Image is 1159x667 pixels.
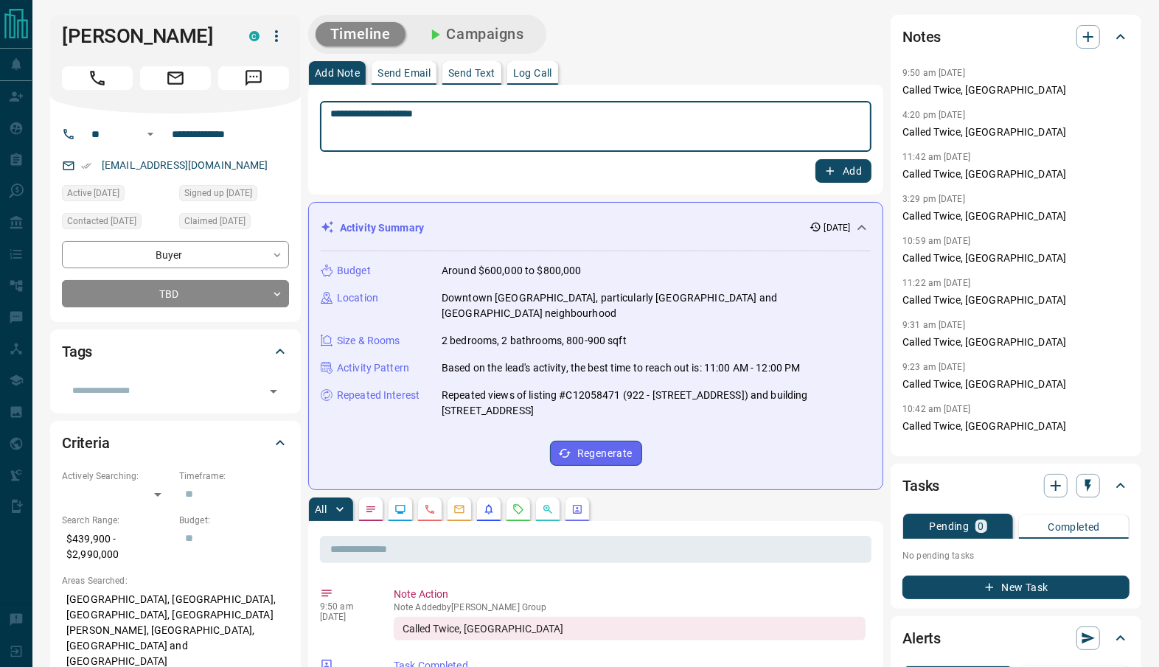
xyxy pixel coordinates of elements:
[902,278,970,288] p: 11:22 am [DATE]
[321,214,871,242] div: Activity Summary[DATE]
[179,185,289,206] div: Tue Apr 26 2022
[365,503,377,515] svg: Notes
[542,503,554,515] svg: Opportunities
[179,514,289,527] p: Budget:
[571,503,583,515] svg: Agent Actions
[902,83,1130,98] p: Called Twice, [GEOGRAPHIC_DATA]
[902,335,1130,350] p: Called Twice, [GEOGRAPHIC_DATA]
[62,334,289,369] div: Tags
[902,621,1130,656] div: Alerts
[902,474,939,497] h2: Tasks
[62,241,289,268] div: Buyer
[930,521,970,531] p: Pending
[824,221,851,234] p: [DATE]
[315,68,360,78] p: Add Note
[902,446,970,456] p: 12:29 pm [DATE]
[377,68,431,78] p: Send Email
[337,388,420,403] p: Repeated Interest
[62,425,289,461] div: Criteria
[902,576,1130,599] button: New Task
[411,22,539,46] button: Campaigns
[337,360,409,376] p: Activity Pattern
[442,263,582,279] p: Around $600,000 to $800,000
[263,381,284,402] button: Open
[62,514,172,527] p: Search Range:
[62,213,172,234] div: Wed Jul 23 2025
[316,22,406,46] button: Timeline
[394,617,866,640] div: Called Twice, [GEOGRAPHIC_DATA]
[902,167,1130,182] p: Called Twice, [GEOGRAPHIC_DATA]
[902,125,1130,140] p: Called Twice, [GEOGRAPHIC_DATA]
[424,503,436,515] svg: Calls
[67,214,136,228] span: Contacted [DATE]
[512,503,524,515] svg: Requests
[815,159,871,183] button: Add
[81,161,91,171] svg: Email Verified
[902,152,970,162] p: 11:42 am [DATE]
[902,419,1130,434] p: Called Twice, [GEOGRAPHIC_DATA]
[394,587,866,602] p: Note Action
[902,194,965,204] p: 3:29 pm [DATE]
[142,125,159,143] button: Open
[394,503,406,515] svg: Lead Browsing Activity
[902,25,941,49] h2: Notes
[337,263,371,279] p: Budget
[448,68,495,78] p: Send Text
[184,186,252,200] span: Signed up [DATE]
[62,527,172,567] p: $439,900 - $2,990,000
[62,24,227,48] h1: [PERSON_NAME]
[184,214,246,228] span: Claimed [DATE]
[394,602,866,612] p: Note Added by [PERSON_NAME] Group
[902,19,1130,55] div: Notes
[550,441,642,466] button: Regenerate
[513,68,552,78] p: Log Call
[902,362,965,372] p: 9:23 am [DATE]
[320,601,372,612] p: 9:50 am
[62,469,172,483] p: Actively Searching:
[442,388,871,419] p: Repeated views of listing #C12058471 (922 - [STREET_ADDRESS]) and building [STREET_ADDRESS]
[140,66,211,90] span: Email
[902,236,970,246] p: 10:59 am [DATE]
[179,213,289,234] div: Wed Jul 23 2025
[978,521,984,531] p: 0
[67,186,119,200] span: Active [DATE]
[442,360,801,376] p: Based on the lead's activity, the best time to reach out is: 11:00 AM - 12:00 PM
[902,626,941,650] h2: Alerts
[102,159,268,171] a: [EMAIL_ADDRESS][DOMAIN_NAME]
[442,333,627,349] p: 2 bedrooms, 2 bathrooms, 800-900 sqft
[902,110,965,120] p: 4:20 pm [DATE]
[902,377,1130,392] p: Called Twice, [GEOGRAPHIC_DATA]
[902,320,965,330] p: 9:31 am [DATE]
[62,185,172,206] div: Mon Aug 18 2025
[902,468,1130,503] div: Tasks
[62,66,133,90] span: Call
[902,68,965,78] p: 9:50 am [DATE]
[453,503,465,515] svg: Emails
[902,209,1130,224] p: Called Twice, [GEOGRAPHIC_DATA]
[179,469,289,483] p: Timeframe:
[218,66,289,90] span: Message
[442,290,871,321] p: Downtown [GEOGRAPHIC_DATA], particularly [GEOGRAPHIC_DATA] and [GEOGRAPHIC_DATA] neighbourhood
[1048,522,1100,532] p: Completed
[315,504,327,514] p: All
[320,612,372,622] p: [DATE]
[62,574,289,587] p: Areas Searched:
[902,293,1130,308] p: Called Twice, [GEOGRAPHIC_DATA]
[62,340,92,363] h2: Tags
[62,431,110,455] h2: Criteria
[340,220,424,236] p: Activity Summary
[337,333,400,349] p: Size & Rooms
[483,503,495,515] svg: Listing Alerts
[337,290,378,306] p: Location
[62,280,289,307] div: TBD
[902,404,970,414] p: 10:42 am [DATE]
[249,31,260,41] div: condos.ca
[902,545,1130,567] p: No pending tasks
[902,251,1130,266] p: Called Twice, [GEOGRAPHIC_DATA]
